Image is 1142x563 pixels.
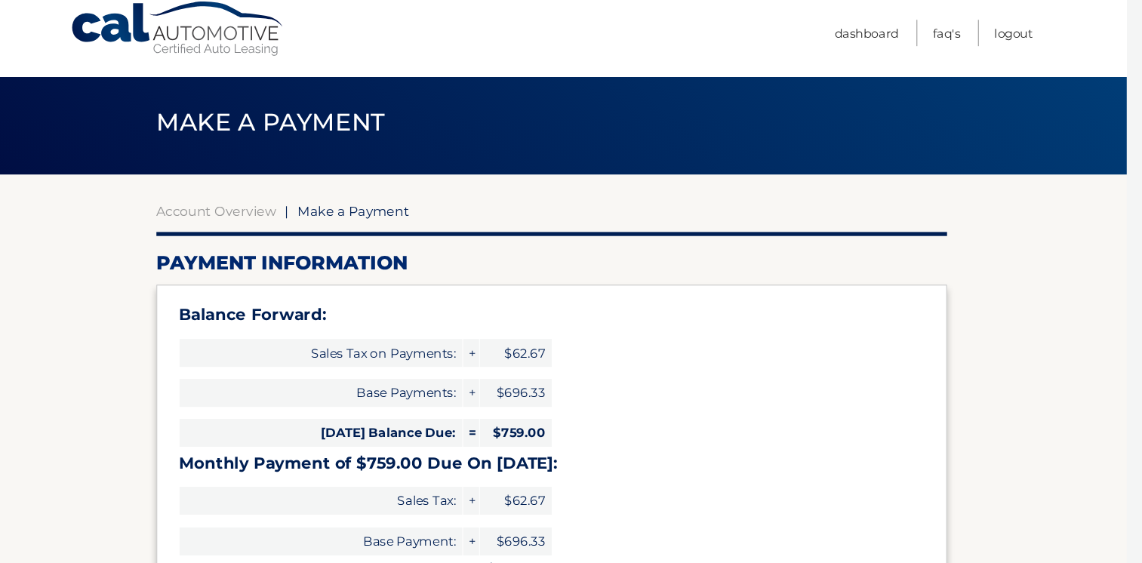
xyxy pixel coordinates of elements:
[220,443,923,462] h3: Monthly Payment of $759.00 Due On [DATE]:
[488,411,503,437] span: =
[220,411,487,437] span: [DATE] Balance Due:
[198,207,311,222] a: Account Overview
[503,335,571,361] span: $62.67
[503,373,571,399] span: $696.33
[220,475,487,501] span: Sales Tax:
[503,411,571,437] span: $759.00
[990,33,1027,58] a: Logout
[488,335,503,361] span: +
[116,15,320,69] a: Cal Automotive
[503,513,571,540] span: $696.33
[220,513,487,540] span: Base Payment:
[220,303,923,321] h3: Balance Forward:
[319,207,323,222] span: |
[503,475,571,501] span: $62.67
[488,373,503,399] span: +
[331,207,437,222] span: Make a Payment
[839,33,900,58] a: Dashboard
[198,116,414,144] span: Make a Payment
[220,335,487,361] span: Sales Tax on Payments:
[220,373,487,399] span: Base Payments:
[488,475,503,501] span: +
[932,33,958,58] a: FAQ's
[488,513,503,540] span: +
[198,252,945,275] h2: Payment Information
